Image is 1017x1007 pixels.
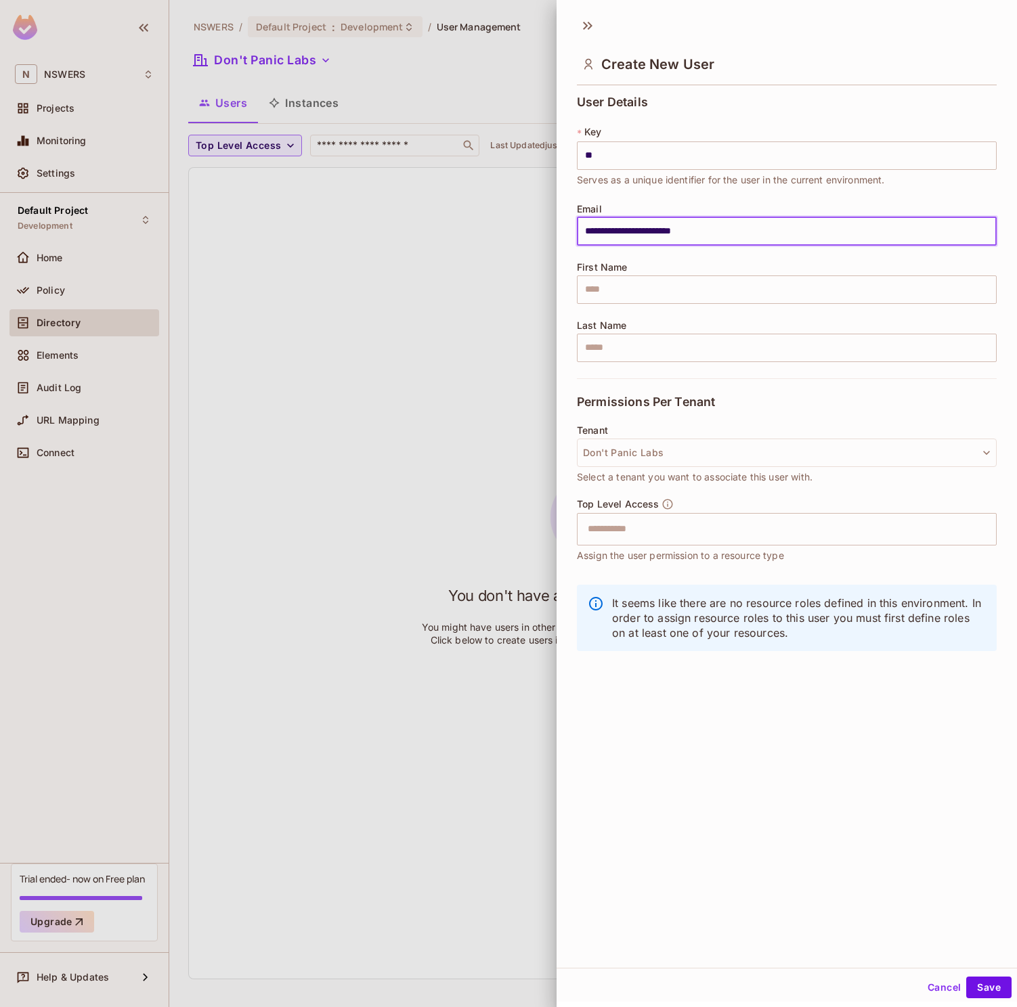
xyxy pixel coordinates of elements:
span: Select a tenant you want to associate this user with. [577,470,813,485]
button: Don't Panic Labs [577,439,997,467]
span: Email [577,204,602,215]
p: It seems like there are no resource roles defined in this environment. In order to assign resourc... [612,596,986,640]
span: Serves as a unique identifier for the user in the current environment. [577,173,885,187]
button: Save [966,977,1012,998]
span: Top Level Access [577,499,659,510]
span: Last Name [577,320,626,331]
span: Assign the user permission to a resource type [577,548,784,563]
span: Create New User [601,56,714,72]
span: Permissions Per Tenant [577,395,715,409]
span: User Details [577,95,648,109]
span: First Name [577,262,628,273]
span: Key [584,127,601,137]
button: Open [989,527,992,530]
button: Cancel [922,977,966,998]
span: Tenant [577,425,608,436]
